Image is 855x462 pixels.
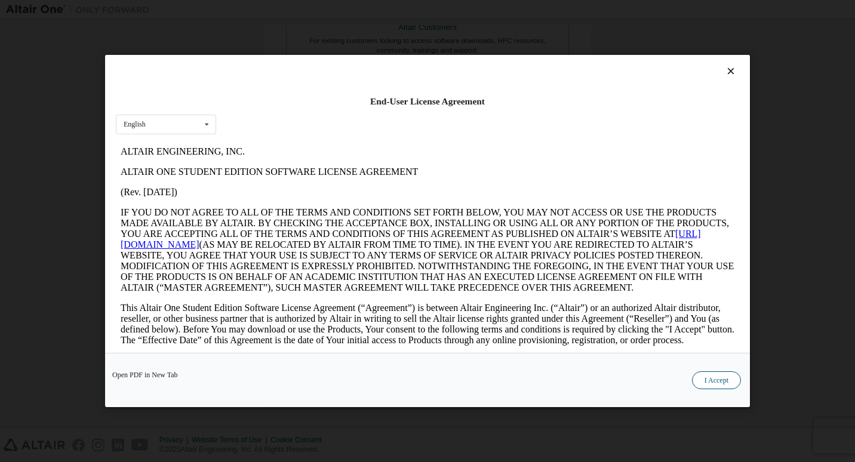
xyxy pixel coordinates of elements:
button: I Accept [692,371,741,389]
p: ALTAIR ENGINEERING, INC. [5,5,619,16]
p: ALTAIR ONE STUDENT EDITION SOFTWARE LICENSE AGREEMENT [5,25,619,36]
p: This Altair One Student Edition Software License Agreement (“Agreement”) is between Altair Engine... [5,161,619,204]
p: (Rev. [DATE]) [5,45,619,56]
div: English [124,121,146,128]
a: Open PDF in New Tab [112,371,178,378]
div: End-User License Agreement [116,96,739,107]
p: IF YOU DO NOT AGREE TO ALL OF THE TERMS AND CONDITIONS SET FORTH BELOW, YOU MAY NOT ACCESS OR USE... [5,66,619,152]
a: [URL][DOMAIN_NAME] [5,87,585,108]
